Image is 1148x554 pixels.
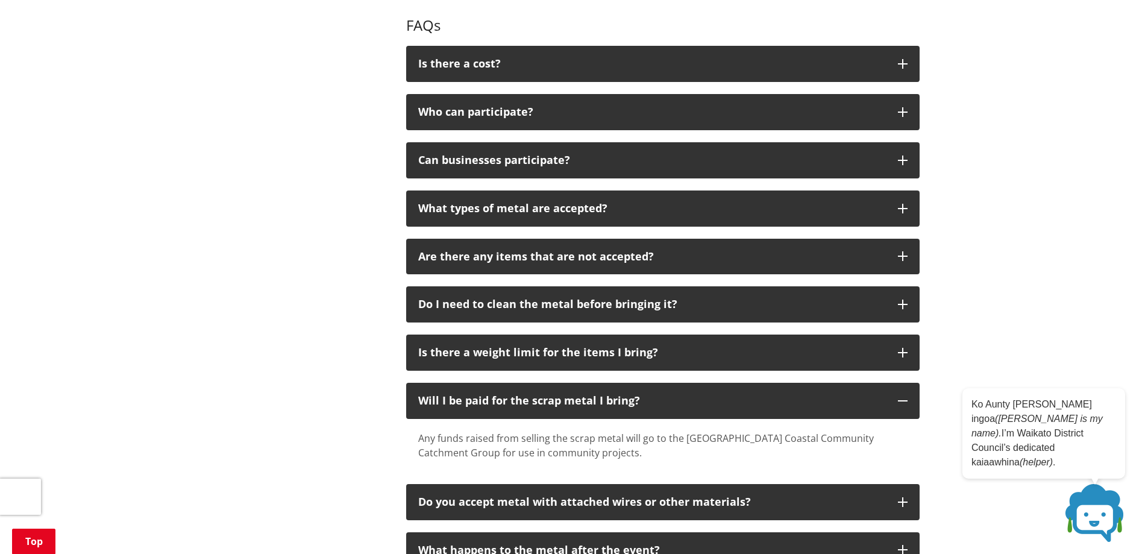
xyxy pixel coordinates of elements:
button: Can businesses participate? [406,142,920,178]
div: Will I be paid for the scrap metal I bring? [418,395,886,407]
p: Is there a weight limit for the items I bring? [418,347,886,359]
p: Can businesses participate? [418,154,886,166]
button: What types of metal are accepted? [406,190,920,227]
div: Any funds raised from selling the scrap metal will go to the [GEOGRAPHIC_DATA] Coastal Community ... [418,431,908,460]
em: (helper) [1020,457,1053,467]
button: Do you accept metal with attached wires or other materials? [406,484,920,520]
a: Top [12,529,55,554]
p: Do I need to clean the metal before bringing it? [418,298,886,310]
p: What types of metal are accepted? [418,203,886,215]
em: ([PERSON_NAME] is my name). [971,414,1103,438]
div: Is there a cost? [418,58,886,70]
p: Ko Aunty [PERSON_NAME] ingoa I’m Waikato District Council’s dedicated kaiaawhina . [971,397,1116,470]
button: Are there any items that are not accepted? [406,239,920,275]
button: Who can participate? [406,94,920,130]
p: Are there any items that are not accepted? [418,251,886,263]
button: Do I need to clean the metal before bringing it? [406,286,920,323]
button: Is there a weight limit for the items I bring? [406,335,920,371]
button: Will I be paid for the scrap metal I bring? [406,383,920,419]
button: Is there a cost? [406,46,920,82]
p: Who can participate? [418,106,886,118]
div: Do you accept metal with attached wires or other materials? [418,496,886,508]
